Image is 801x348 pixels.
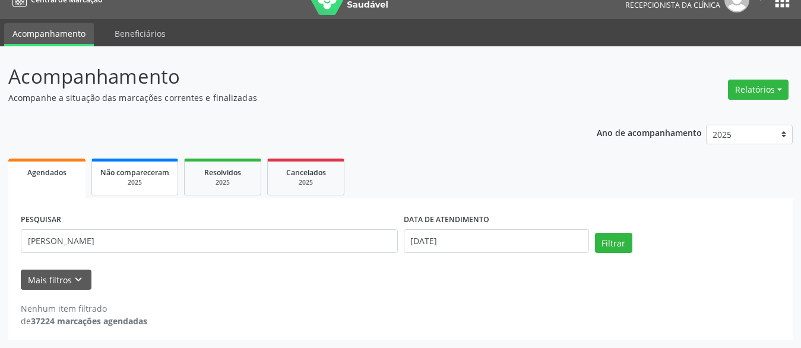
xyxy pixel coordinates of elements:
[404,229,589,253] input: Selecione um intervalo
[595,233,632,253] button: Filtrar
[21,229,398,253] input: Nome, código do beneficiário ou CPF
[21,315,147,327] div: de
[21,270,91,290] button: Mais filtroskeyboard_arrow_down
[72,273,85,286] i: keyboard_arrow_down
[21,302,147,315] div: Nenhum item filtrado
[27,167,67,178] span: Agendados
[31,315,147,327] strong: 37224 marcações agendadas
[21,211,61,229] label: PESQUISAR
[286,167,326,178] span: Cancelados
[106,23,174,44] a: Beneficiários
[597,125,702,140] p: Ano de acompanhamento
[100,167,169,178] span: Não compareceram
[728,80,789,100] button: Relatórios
[204,167,241,178] span: Resolvidos
[193,178,252,187] div: 2025
[276,178,335,187] div: 2025
[100,178,169,187] div: 2025
[4,23,94,46] a: Acompanhamento
[8,91,558,104] p: Acompanhe a situação das marcações correntes e finalizadas
[8,62,558,91] p: Acompanhamento
[404,211,489,229] label: DATA DE ATENDIMENTO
